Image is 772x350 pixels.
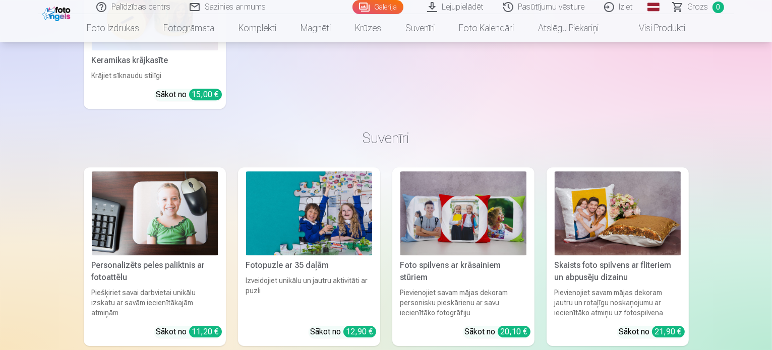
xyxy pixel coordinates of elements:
div: 20,10 € [498,326,530,337]
a: Suvenīri [393,14,447,42]
div: 11,20 € [189,326,222,337]
div: Foto spilvens ar krāsainiem stūriem [396,259,530,284]
div: Personalizēts peles paliktnis ar fotoattēlu [88,259,222,284]
a: Fotopuzle ar 35 daļāmFotopuzle ar 35 daļāmIzveidojiet unikālu un jautru aktivitāti ar puzliSākot ... [238,167,380,346]
a: Krūzes [343,14,393,42]
img: Fotopuzle ar 35 daļām [246,171,372,255]
h3: Suvenīri [92,129,681,147]
img: Foto spilvens ar krāsainiem stūriem [400,171,526,255]
div: Fotopuzle ar 35 daļām [242,259,376,271]
img: Personalizēts peles paliktnis ar fotoattēlu [92,171,218,255]
a: Fotogrāmata [151,14,226,42]
div: Sākot no [156,326,222,338]
div: Sākot no [311,326,376,338]
div: Sākot no [156,89,222,101]
div: Pievienojiet savam mājas dekoram personisku pieskārienu ar savu iecienītāko fotogrāfiju [396,288,530,318]
img: Skaists foto spilvens ar fliteriem un abpusēju dizainu [555,171,681,255]
div: Keramikas krājkasīte [88,54,222,66]
div: Izveidojiet unikālu un jautru aktivitāti ar puzli [242,275,376,318]
div: Skaists foto spilvens ar fliteriem un abpusēju dizainu [551,259,685,284]
a: Skaists foto spilvens ar fliteriem un abpusēju dizainuSkaists foto spilvens ar fliteriem un abpus... [547,167,689,346]
a: Atslēgu piekariņi [526,14,611,42]
div: 12,90 € [343,326,376,337]
a: Komplekti [226,14,288,42]
div: Piešķiriet savai darbvietai unikālu izskatu ar savām iecienītākajām atmiņām [88,288,222,318]
div: 15,00 € [189,89,222,100]
span: Grozs [688,1,708,13]
a: Personalizēts peles paliktnis ar fotoattēluPersonalizēts peles paliktnis ar fotoattēluPiešķiriet ... [84,167,226,346]
div: 21,90 € [652,326,685,337]
span: 0 [712,2,724,13]
div: Sākot no [465,326,530,338]
img: /fa1 [42,4,73,21]
a: Visi produkti [611,14,697,42]
div: Krājiet sīknaudu stilīgi [88,71,222,81]
div: Sākot no [619,326,685,338]
a: Foto spilvens ar krāsainiem stūriemFoto spilvens ar krāsainiem stūriemPievienojiet savam mājas de... [392,167,535,346]
a: Foto kalendāri [447,14,526,42]
a: Magnēti [288,14,343,42]
div: Pievienojiet savam mājas dekoram jautru un rotaļīgu noskaņojumu ar iecienītāko atmiņu uz fotospil... [551,288,685,318]
a: Foto izdrukas [75,14,151,42]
